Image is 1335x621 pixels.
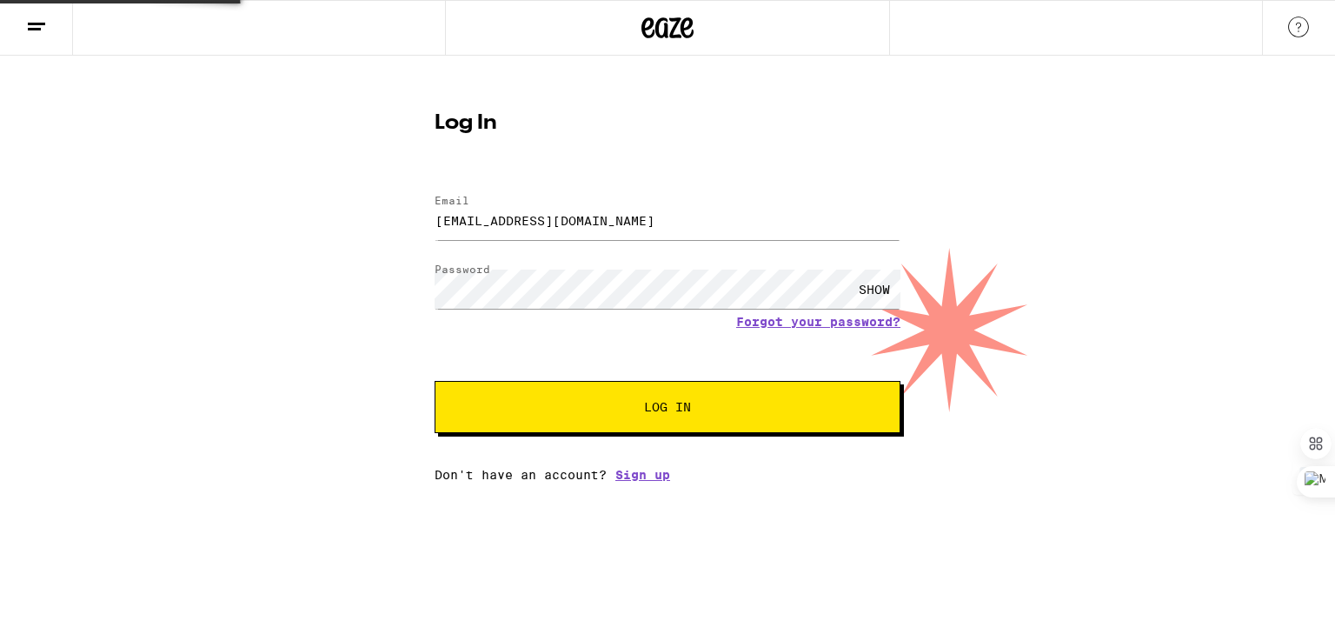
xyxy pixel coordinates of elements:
[736,315,900,329] a: Forgot your password?
[435,264,490,275] label: Password
[435,468,900,482] div: Don't have an account?
[615,468,670,482] a: Sign up
[435,201,900,240] input: Email
[435,381,900,433] button: Log In
[848,270,900,309] div: SHOW
[435,113,900,134] h1: Log In
[644,401,691,413] span: Log In
[435,195,469,206] label: Email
